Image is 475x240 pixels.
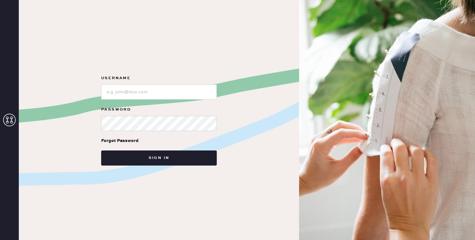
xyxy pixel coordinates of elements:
[101,106,217,113] label: Password
[101,150,217,166] button: Sign in
[101,137,139,144] div: Forgot Password
[101,131,139,150] a: Forgot Password
[101,85,217,100] input: e.g. john@doe.com
[101,74,217,82] label: Username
